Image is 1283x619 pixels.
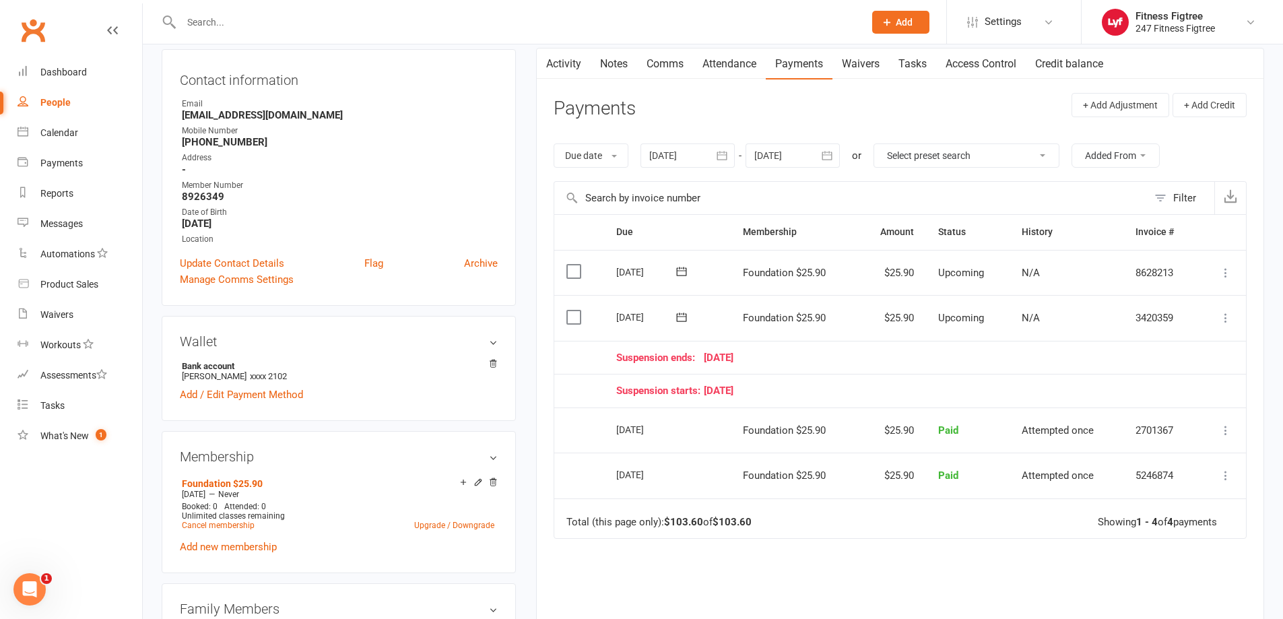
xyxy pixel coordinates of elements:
[889,48,936,79] a: Tasks
[852,148,861,164] div: or
[16,13,50,47] a: Clubworx
[180,67,498,88] h3: Contact information
[766,48,832,79] a: Payments
[41,573,52,584] span: 1
[180,334,498,349] h3: Wallet
[1123,215,1197,249] th: Invoice #
[18,88,142,118] a: People
[18,118,142,148] a: Calendar
[616,352,704,364] span: Suspension ends:
[554,182,1148,214] input: Search by invoice number
[743,312,826,324] span: Foundation $25.90
[40,218,83,229] div: Messages
[616,464,678,485] div: [DATE]
[554,98,636,119] h3: Payments
[180,387,303,403] a: Add / Edit Payment Method
[18,330,142,360] a: Workouts
[40,370,107,381] div: Assessments
[1123,250,1197,296] td: 8628213
[616,385,1185,397] div: [DATE]
[1098,517,1217,528] div: Showing of payments
[1022,312,1040,324] span: N/A
[178,489,498,500] div: —
[926,215,1009,249] th: Status
[18,209,142,239] a: Messages
[743,469,826,482] span: Foundation $25.90
[40,309,73,320] div: Waivers
[1136,22,1215,34] div: 247 Fitness Figtree
[40,67,87,77] div: Dashboard
[96,429,106,441] span: 1
[40,249,95,259] div: Automations
[414,521,494,530] a: Upgrade / Downgrade
[1010,215,1124,249] th: History
[616,306,678,327] div: [DATE]
[1148,182,1214,214] button: Filter
[896,17,913,28] span: Add
[1123,295,1197,341] td: 3420359
[1173,93,1247,117] button: + Add Credit
[182,218,498,230] strong: [DATE]
[936,48,1026,79] a: Access Control
[1072,93,1169,117] button: + Add Adjustment
[616,261,678,282] div: [DATE]
[616,419,678,440] div: [DATE]
[182,206,498,219] div: Date of Birth
[637,48,693,79] a: Comms
[743,424,826,436] span: Foundation $25.90
[18,148,142,178] a: Payments
[1136,10,1215,22] div: Fitness Figtree
[1022,267,1040,279] span: N/A
[832,48,889,79] a: Waivers
[616,352,1185,364] div: [DATE]
[224,502,266,511] span: Attended: 0
[182,125,498,137] div: Mobile Number
[13,573,46,606] iframe: Intercom live chat
[218,490,239,499] span: Never
[1102,9,1129,36] img: thumb_image1753610192.png
[18,360,142,391] a: Assessments
[1136,516,1158,528] strong: 1 - 4
[616,385,704,397] span: Suspension starts:
[18,57,142,88] a: Dashboard
[18,269,142,300] a: Product Sales
[182,502,218,511] span: Booked: 0
[182,152,498,164] div: Address
[938,267,984,279] span: Upcoming
[180,359,498,383] li: [PERSON_NAME]
[566,517,752,528] div: Total (this page only): of
[938,469,958,482] span: Paid
[18,421,142,451] a: What's New1
[182,179,498,192] div: Member Number
[591,48,637,79] a: Notes
[40,430,89,441] div: What's New
[18,300,142,330] a: Waivers
[537,48,591,79] a: Activity
[743,267,826,279] span: Foundation $25.90
[18,391,142,421] a: Tasks
[180,449,498,464] h3: Membership
[182,478,263,489] a: Foundation $25.90
[182,109,498,121] strong: [EMAIL_ADDRESS][DOMAIN_NAME]
[40,279,98,290] div: Product Sales
[180,255,284,271] a: Update Contact Details
[182,361,491,371] strong: Bank account
[18,239,142,269] a: Automations
[985,7,1022,37] span: Settings
[182,98,498,110] div: Email
[1173,190,1196,206] div: Filter
[40,97,71,108] div: People
[182,136,498,148] strong: [PHONE_NUMBER]
[1123,408,1197,453] td: 2701367
[857,295,926,341] td: $25.90
[180,271,294,288] a: Manage Comms Settings
[464,255,498,271] a: Archive
[182,521,255,530] a: Cancel membership
[554,143,628,168] button: Due date
[857,250,926,296] td: $25.90
[693,48,766,79] a: Attendance
[40,188,73,199] div: Reports
[1123,453,1197,498] td: 5246874
[182,490,205,499] span: [DATE]
[857,215,926,249] th: Amount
